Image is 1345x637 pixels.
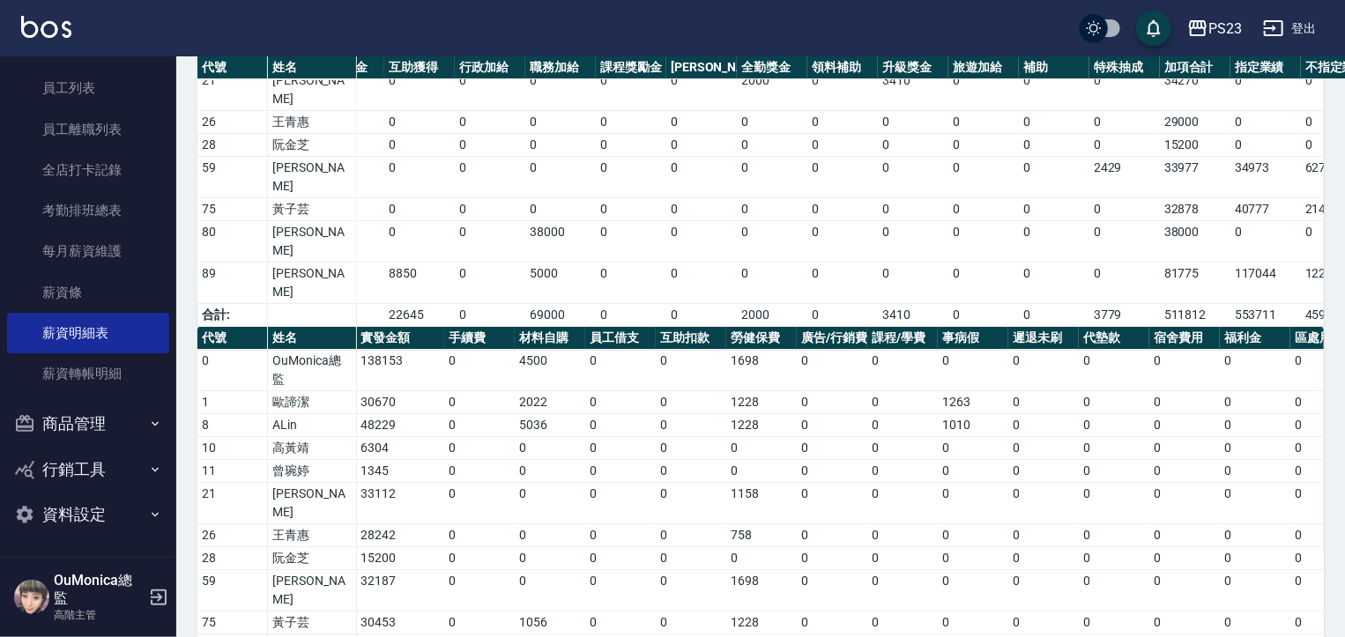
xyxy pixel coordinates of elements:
p: 高階主管 [54,607,144,623]
td: 511812 [1160,304,1230,327]
td: 0 [1008,483,1079,524]
td: [PERSON_NAME] [268,157,356,198]
a: 每月薪資維護 [7,231,169,271]
td: 0 [797,391,867,414]
td: 0 [1089,111,1160,134]
td: 1345 [356,460,444,483]
td: 34270 [1160,70,1230,111]
td: 0 [384,221,455,263]
td: 0 [1008,414,1079,437]
td: 0 [515,547,585,570]
td: 0 [1079,437,1149,460]
td: 0 [878,111,948,134]
td: 0 [737,134,807,157]
td: 59 [197,157,268,198]
td: 0 [807,263,878,304]
td: 2022 [515,391,585,414]
td: 0 [444,547,515,570]
td: 0 [1019,263,1089,304]
td: 0 [807,221,878,263]
td: 32878 [1160,198,1230,221]
td: 0 [585,460,656,483]
td: 0 [737,221,807,263]
td: 0 [1008,391,1079,414]
td: 0 [455,221,525,263]
td: 3410 [878,304,948,327]
td: 黃子芸 [268,198,356,221]
td: 0 [948,263,1019,304]
button: PS23 [1180,11,1249,47]
td: 80 [197,221,268,263]
td: 0 [737,111,807,134]
td: 0 [1008,460,1079,483]
td: 0 [948,111,1019,134]
td: 0 [737,157,807,198]
td: 0 [666,134,737,157]
td: 0 [1220,350,1290,391]
td: 0 [656,414,726,437]
td: 0 [455,304,525,327]
a: 薪資條 [7,272,169,313]
td: 26 [197,111,268,134]
th: 勞健保費 [726,327,797,350]
td: 75 [197,198,268,221]
td: 0 [1079,350,1149,391]
th: 旅遊加給 [948,56,1019,79]
td: 0 [585,414,656,437]
a: 員工列表 [7,68,169,108]
a: 薪資轉帳明細 [7,353,169,394]
td: [PERSON_NAME] [268,263,356,304]
h5: OuMonica總監 [54,572,144,607]
td: 28 [197,547,268,570]
th: 特殊抽成 [1089,56,1160,79]
td: 0 [1230,70,1301,111]
td: 138153 [356,350,444,391]
td: 阮金芝 [268,134,356,157]
td: 0 [1089,221,1160,263]
th: 廣告/行銷費 [797,327,867,350]
th: 實發金額 [356,327,444,350]
td: 0 [1149,414,1220,437]
td: 0 [1220,460,1290,483]
td: 0 [938,350,1008,391]
td: 0 [878,263,948,304]
td: 0 [867,391,938,414]
td: 0 [455,198,525,221]
td: 0 [585,437,656,460]
td: 0 [938,460,1008,483]
td: 21 [197,483,268,524]
td: 0 [656,437,726,460]
td: 0 [384,70,455,111]
td: 0 [1220,414,1290,437]
td: 阮金芝 [268,547,356,570]
td: OuMonica總監 [268,350,356,391]
td: 0 [455,111,525,134]
td: 0 [656,547,726,570]
td: 15200 [356,547,444,570]
td: 1 [197,391,268,414]
td: 0 [807,134,878,157]
td: 1263 [938,391,1008,414]
td: 0 [737,263,807,304]
td: 0 [515,483,585,524]
td: 0 [666,111,737,134]
img: Logo [21,16,71,38]
td: 1158 [726,483,797,524]
td: 2000 [737,70,807,111]
td: 0 [867,483,938,524]
td: 曾琬婷 [268,460,356,483]
td: 0 [867,524,938,547]
td: 0 [737,198,807,221]
td: 0 [666,198,737,221]
th: 福利金 [1220,327,1290,350]
td: 0 [1019,134,1089,157]
td: 0 [515,460,585,483]
td: 758 [726,524,797,547]
td: 0 [444,391,515,414]
td: 0 [797,524,867,547]
td: 0 [656,391,726,414]
td: 10 [197,437,268,460]
td: 0 [596,198,666,221]
td: 0 [1230,134,1301,157]
td: 0 [455,157,525,198]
